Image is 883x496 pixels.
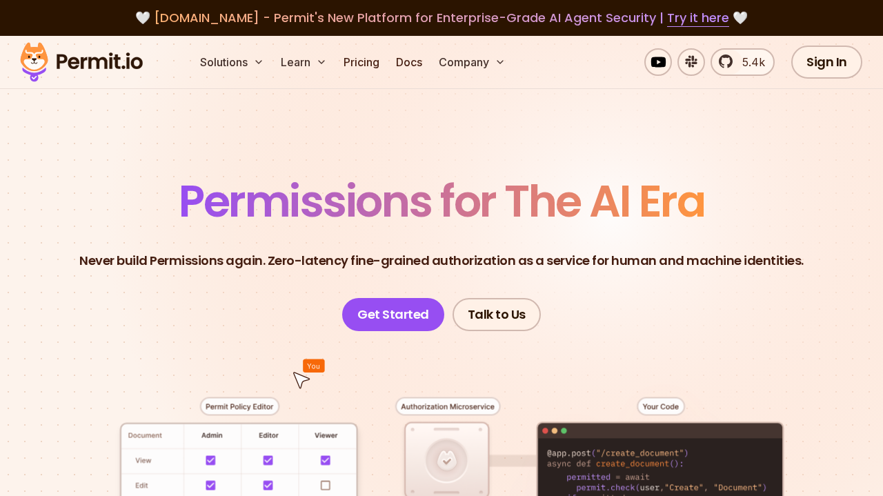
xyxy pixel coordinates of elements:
[667,9,729,27] a: Try it here
[14,39,149,86] img: Permit logo
[154,9,729,26] span: [DOMAIN_NAME] - Permit's New Platform for Enterprise-Grade AI Agent Security |
[33,8,850,28] div: 🤍 🤍
[275,48,333,76] button: Learn
[390,48,428,76] a: Docs
[338,48,385,76] a: Pricing
[711,48,775,76] a: 5.4k
[79,251,804,270] p: Never build Permissions again. Zero-latency fine-grained authorization as a service for human and...
[453,298,541,331] a: Talk to Us
[195,48,270,76] button: Solutions
[734,54,765,70] span: 5.4k
[179,170,704,232] span: Permissions for The AI Era
[342,298,444,331] a: Get Started
[791,46,862,79] a: Sign In
[433,48,511,76] button: Company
